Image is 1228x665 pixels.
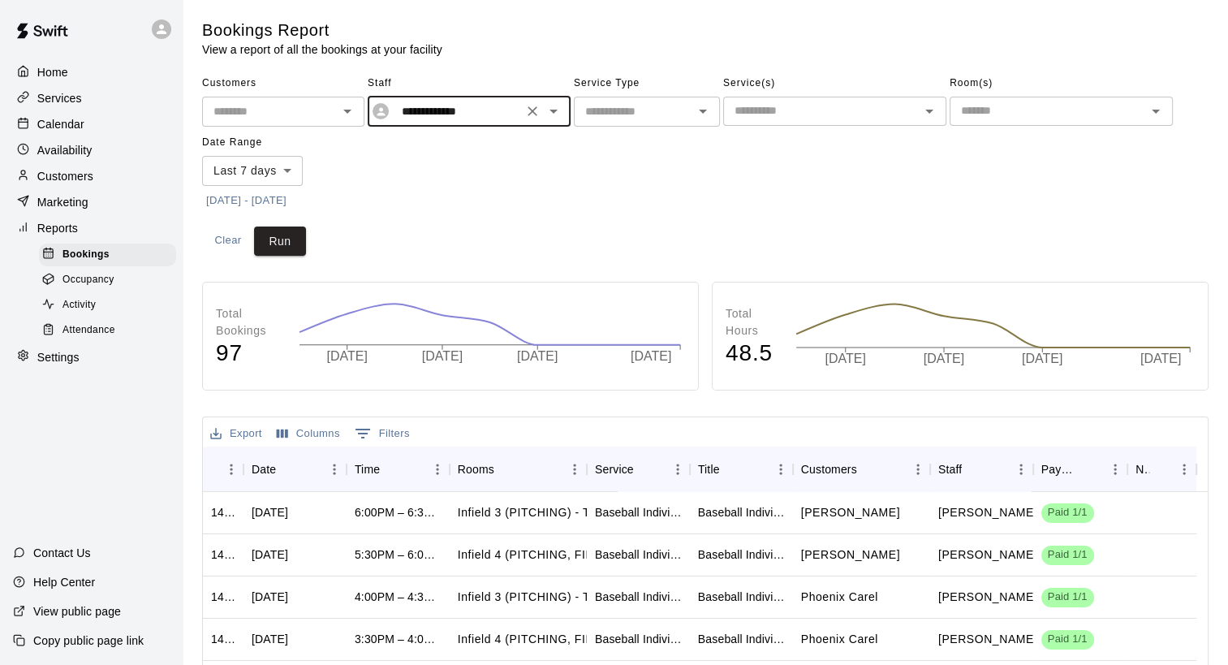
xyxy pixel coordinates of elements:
p: Settings [37,349,80,365]
tspan: [DATE] [1140,352,1181,365]
button: Sort [962,458,985,481]
div: Rooms [458,447,494,492]
button: Clear [521,100,544,123]
span: Activity [62,297,96,313]
a: Marketing [13,190,170,214]
span: Bookings [62,247,110,263]
p: Reports [37,220,78,236]
a: Bookings [39,242,183,267]
div: Service [587,447,690,492]
div: Title [690,447,793,492]
button: Menu [425,457,450,481]
tspan: [DATE] [327,349,368,363]
div: Notes [1127,447,1196,492]
div: 6:00PM – 6:30PM [355,504,442,520]
h4: 48.5 [726,339,779,368]
p: View public page [33,603,121,620]
button: Open [1144,100,1167,123]
div: Attendance [39,319,176,342]
p: Phoenix Carel [801,631,878,648]
p: Deejay Bybee [801,504,900,521]
div: ID [203,447,243,492]
div: 4:00PM – 4:30PM [355,589,442,605]
div: Customers [793,447,930,492]
p: Customers [37,168,93,184]
div: Bookings [39,244,176,266]
div: Baseball Individual FIELDING - 30 minutes [595,589,682,605]
a: Occupancy [39,267,183,292]
button: Menu [906,457,930,481]
span: Customers [202,71,364,97]
button: Open [918,100,941,123]
div: 1423919 [211,589,235,605]
div: Baseball Individual PITCHING - 30 minutes [698,504,785,520]
div: Time [355,447,380,492]
div: Thu, Sep 11, 2025 [252,631,288,647]
span: Paid 1/1 [1041,632,1094,647]
button: Clear [202,227,254,257]
a: Customers [13,164,170,188]
button: Menu [769,457,793,481]
button: Menu [1009,457,1033,481]
p: Calendar [37,116,84,132]
h4: 97 [216,339,282,368]
div: Payment [1041,447,1080,492]
div: Time [347,447,450,492]
tspan: [DATE] [825,352,865,365]
button: Open [692,100,714,123]
button: Export [206,421,266,447]
div: Payment [1033,447,1127,492]
button: Sort [211,458,234,481]
p: Ian Fink [938,546,1037,564]
button: Sort [276,458,299,481]
div: Thu, Sep 11, 2025 [252,589,288,605]
div: Last 7 days [202,156,303,186]
tspan: [DATE] [422,349,463,363]
button: Menu [219,457,243,481]
p: Infield 3 (PITCHING) - TBK [458,504,606,521]
div: Occupancy [39,269,176,291]
p: Services [37,90,82,106]
p: Infield 4 (PITCHING, FIELDING, CATCHING) - TBK [458,631,739,648]
tspan: [DATE] [517,349,558,363]
button: Sort [1080,458,1103,481]
div: Date [243,447,347,492]
button: Open [336,100,359,123]
div: Baseball Individual FIELDING - 30 minutes [595,631,682,647]
a: Attendance [39,318,183,343]
button: Menu [322,457,347,481]
button: Sort [634,458,657,481]
button: Menu [562,457,587,481]
p: Contact Us [33,545,91,561]
span: Service(s) [723,71,946,97]
tspan: [DATE] [924,352,964,365]
a: Home [13,60,170,84]
p: Marketing [37,194,88,210]
p: Ian Fink [938,589,1037,606]
div: Service [595,447,634,492]
p: Home [37,64,68,80]
div: Baseball Individual HITTING - 30 minutes [698,546,785,563]
button: Sort [1149,458,1172,481]
span: Paid 1/1 [1041,589,1094,605]
div: Baseball Individual FIELDING - 30 minutes [698,631,785,647]
div: 1423925 [211,504,235,520]
div: 3:30PM – 4:00PM [355,631,442,647]
p: Phoenix Carel [801,589,878,606]
span: Staff [368,71,571,97]
div: Services [13,86,170,110]
div: 5:30PM – 6:00PM [355,546,442,563]
a: Availability [13,138,170,162]
h5: Bookings Report [202,19,442,41]
p: Infield 4 (PITCHING, FIELDING, CATCHING) - TBK [458,546,739,564]
p: View a report of all the bookings at your facility [202,41,442,58]
div: Activity [39,294,176,317]
a: Calendar [13,112,170,136]
button: Menu [1103,457,1127,481]
span: Attendance [62,322,115,339]
div: Customers [801,447,857,492]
